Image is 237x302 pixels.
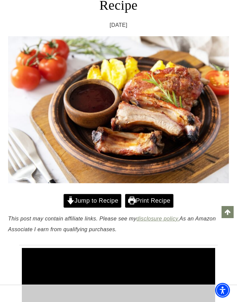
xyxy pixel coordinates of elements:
div: Accessibility Menu [215,283,230,298]
em: This post may contain affiliate links. Please see my As an Amazon Associate I earn from qualifyin... [8,216,216,232]
time: [DATE] [110,21,127,30]
a: disclosure policy. [136,216,180,221]
a: Jump to Recipe [64,194,121,208]
a: Scroll to top [222,206,234,218]
a: Print Recipe [125,194,173,208]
